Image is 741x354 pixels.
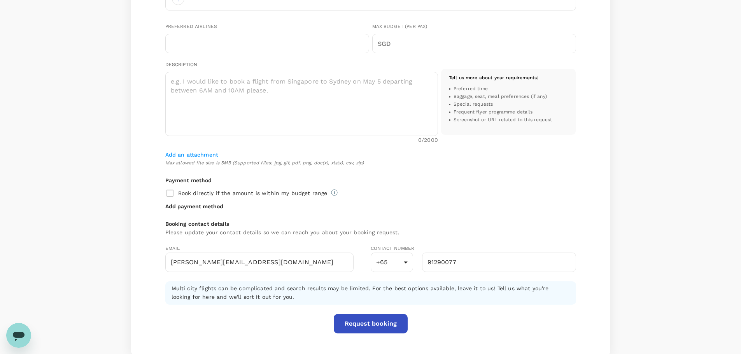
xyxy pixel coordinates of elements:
span: +65 [376,258,387,266]
span: Description [165,62,198,67]
span: Add an attachment [165,152,219,158]
div: Max Budget (per pax) [372,23,576,31]
h6: Payment method [165,176,576,185]
span: Baggage, seat, meal preferences (if any) [454,93,547,101]
h6: Please update your contact details so we can reach you about your booking request. [165,228,576,237]
p: SGD [378,39,397,49]
span: Max allowed file size is 5MB (Supported files: jpg, gif, pdf, png, doc(x), xls(x), csv, zip) [165,159,576,167]
span: Screenshot or URL related to this request [454,116,552,124]
p: Book directly if the amount is within my budget range [178,189,328,197]
h6: Multi city flights can be complicated and search results may be limited. For the best options ava... [172,284,570,302]
iframe: Button to launch messaging window [6,323,31,348]
span: Email [165,246,180,251]
div: Preferred Airlines [165,23,369,31]
button: Request booking [334,314,408,333]
div: +65 [371,253,413,272]
button: Add payment method [165,202,223,210]
span: Contact Number [371,246,415,251]
p: 0 /2000 [418,136,438,144]
span: Frequent flyer programme details [454,108,533,116]
span: Preferred time [454,85,488,93]
h6: Booking contact details [165,220,576,228]
span: Tell us more about your requirements : [449,75,539,80]
span: Special requests [454,101,493,108]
